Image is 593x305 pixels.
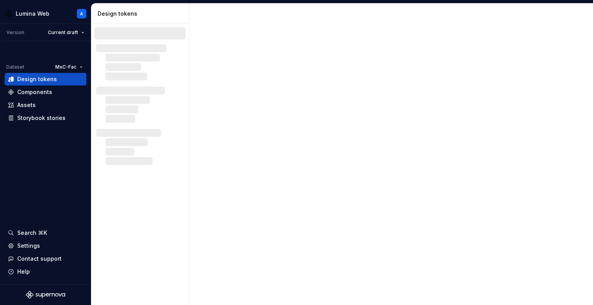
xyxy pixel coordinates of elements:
div: Help [17,268,30,276]
div: Lumina Web [16,10,49,18]
button: Search ⌘K [5,227,86,239]
div: A [80,11,83,17]
div: Design tokens [17,75,57,83]
svg: Supernova Logo [26,291,65,299]
span: Current draft [48,29,78,36]
button: MxC-Fac [52,62,86,73]
div: Storybook stories [17,114,65,122]
a: Components [5,86,86,98]
button: Contact support [5,252,86,265]
div: Components [17,88,52,96]
a: Storybook stories [5,112,86,124]
div: Search ⌘K [17,229,47,237]
div: Design tokens [98,10,186,18]
div: Contact support [17,255,62,263]
span: MxC-Fac [55,64,76,70]
button: Lumina WebA [2,5,89,22]
div: Dataset [6,64,24,70]
div: Assets [17,101,36,109]
div: Version [6,29,24,36]
a: Settings [5,240,86,252]
a: Assets [5,99,86,111]
button: Help [5,265,86,278]
a: Design tokens [5,73,86,85]
button: Current draft [44,27,88,38]
div: Settings [17,242,40,250]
